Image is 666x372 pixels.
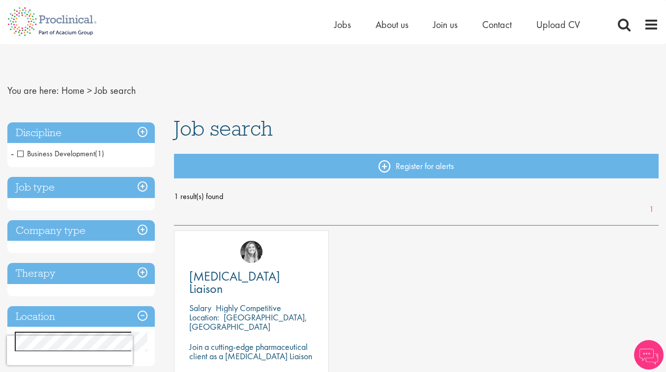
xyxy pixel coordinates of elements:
h3: Company type [7,220,155,241]
a: Upload CV [536,18,580,31]
img: Chatbot [634,340,664,370]
a: [MEDICAL_DATA] Liaison [189,270,314,295]
h3: Location [7,306,155,327]
span: (1) [95,148,104,159]
h3: Therapy [7,263,155,284]
a: breadcrumb link [61,84,85,97]
h3: Job type [7,177,155,198]
a: Register for alerts [174,154,659,178]
span: Salary [189,302,211,314]
a: Jobs [334,18,351,31]
a: Contact [482,18,512,31]
a: About us [376,18,408,31]
img: Manon Fuller [240,241,262,263]
iframe: reCAPTCHA [7,336,133,365]
p: Highly Competitive [216,302,281,314]
h3: Discipline [7,122,155,143]
span: Business Development [17,148,95,159]
span: > [87,84,92,97]
span: 1 result(s) found [174,189,659,204]
span: - [11,146,14,161]
a: Join us [433,18,458,31]
span: [MEDICAL_DATA] Liaison [189,268,280,297]
span: Job search [94,84,136,97]
span: Location: [189,312,219,323]
span: You are here: [7,84,59,97]
a: 1 [644,204,659,215]
span: Job search [174,115,273,142]
p: [GEOGRAPHIC_DATA], [GEOGRAPHIC_DATA] [189,312,307,332]
span: Business Development [17,148,104,159]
